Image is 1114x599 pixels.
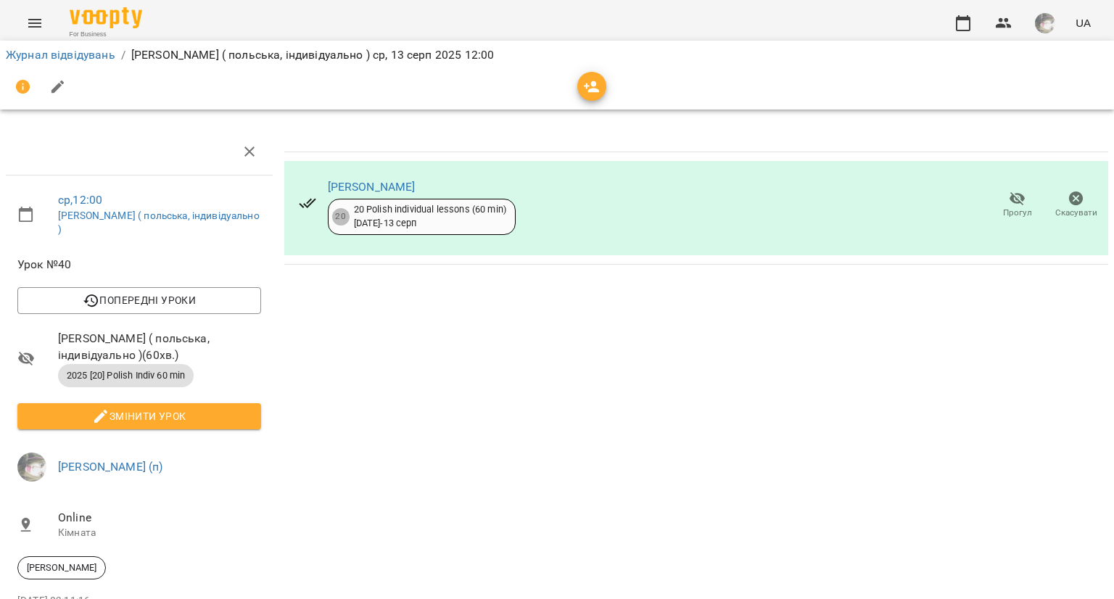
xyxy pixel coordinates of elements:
[58,509,261,526] span: Online
[988,185,1047,226] button: Прогул
[58,460,163,474] a: [PERSON_NAME] (п)
[18,561,105,574] span: [PERSON_NAME]
[1047,185,1105,226] button: Скасувати
[17,453,46,482] img: e3906ac1da6b2fc8356eee26edbd6dfe.jpg
[6,46,1108,64] nav: breadcrumb
[1035,13,1055,33] img: e3906ac1da6b2fc8356eee26edbd6dfe.jpg
[58,526,261,540] p: Кімната
[1076,15,1091,30] span: UA
[17,6,52,41] button: Menu
[70,7,142,28] img: Voopty Logo
[58,369,194,382] span: 2025 [20] Polish Indiv 60 min
[354,203,506,230] div: 20 Polish individual lessons (60 min) [DATE] - 13 серп
[328,180,416,194] a: [PERSON_NAME]
[17,256,261,273] span: Урок №40
[1003,207,1032,219] span: Прогул
[1055,207,1097,219] span: Скасувати
[332,208,350,226] div: 20
[131,46,494,64] p: [PERSON_NAME] ( польська, індивідуально ) ср, 13 серп 2025 12:00
[1070,9,1097,36] button: UA
[17,556,106,579] div: [PERSON_NAME]
[17,287,261,313] button: Попередні уроки
[70,30,142,39] span: For Business
[6,48,115,62] a: Журнал відвідувань
[58,210,260,236] a: [PERSON_NAME] ( польська, індивідуально )
[121,46,125,64] li: /
[29,408,249,425] span: Змінити урок
[58,330,261,364] span: [PERSON_NAME] ( польська, індивідуально ) ( 60 хв. )
[58,193,102,207] a: ср , 12:00
[17,403,261,429] button: Змінити урок
[29,292,249,309] span: Попередні уроки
